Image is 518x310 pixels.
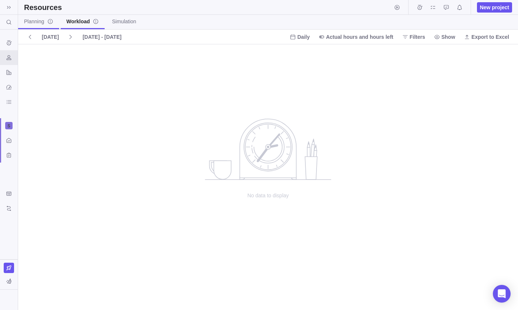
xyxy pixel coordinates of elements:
a: My assignments [428,6,438,11]
span: [DATE] [42,33,59,41]
span: Daily [287,32,312,42]
a: Upgrade now (Trial ends in 15 days) [4,263,14,273]
h2: Resources [24,2,62,13]
span: [DATE] - [DATE] [79,32,124,42]
span: Actual hours and hours left [316,32,396,42]
a: Planninginfo-description [18,15,59,29]
span: Daily [297,33,309,41]
span: You are currently using sample data to explore and understand Birdview better. [3,276,15,286]
span: Filters [410,33,425,41]
span: New project [477,2,512,13]
a: Workloadinfo-description [61,15,105,29]
span: New project [480,4,509,11]
div: Tatiana Galindo [4,296,13,304]
span: Workload [67,18,99,25]
div: Open Intercom Messenger [493,285,511,303]
span: Approval requests [441,2,451,13]
svg: info-description [93,18,99,24]
span: Show [441,33,455,41]
span: No data to display [194,192,342,199]
span: Start timer [392,2,402,13]
svg: info-description [47,18,53,24]
span: Show [431,32,458,42]
a: Approval requests [441,6,451,11]
a: Notifications [454,6,465,11]
span: Export to Excel [471,33,509,41]
span: Export to Excel [461,32,512,42]
span: My assignments [428,2,438,13]
span: [DATE] - [DATE] [82,33,121,41]
span: Filters [399,32,428,42]
span: [DATE] [39,32,62,42]
a: Time logs [414,6,425,11]
div: no data to show [194,44,342,310]
span: Time logs [414,2,425,13]
span: Simulation [112,18,136,25]
span: Actual hours and hours left [326,33,393,41]
span: Notifications [454,2,465,13]
span: Planning [24,18,53,25]
a: Simulation [106,15,142,29]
